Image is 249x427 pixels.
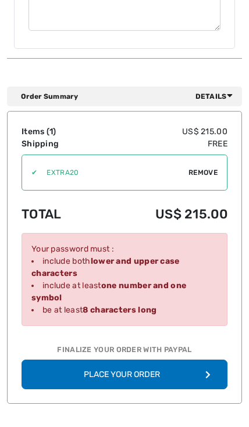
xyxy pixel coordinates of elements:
[22,233,227,326] div: Your password must :
[22,167,37,178] div: ✔
[95,125,227,138] td: US$ 215.00
[31,255,218,279] li: include both
[21,91,237,102] div: Order Summary
[95,195,227,233] td: US$ 215.00
[95,138,227,150] td: Free
[22,345,227,360] div: Finalize Your Order with PayPal
[22,125,95,138] td: Items ( )
[195,91,237,102] span: Details
[31,281,186,303] b: one number and one symbol
[49,127,53,137] span: 1
[31,304,218,316] li: be at least
[188,167,218,178] span: Remove
[22,360,227,389] button: Place Your Order
[37,155,188,190] input: Promo code
[31,279,218,304] li: include at least
[22,195,95,233] td: Total
[83,305,156,315] b: 8 characters long
[31,256,180,278] b: lower and upper case characters
[22,138,95,150] td: Shipping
